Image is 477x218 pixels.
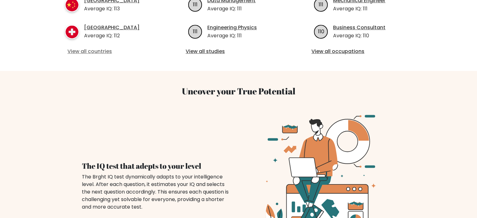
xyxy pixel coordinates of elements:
img: country [65,25,79,39]
a: [GEOGRAPHIC_DATA] [84,24,140,31]
div: The Brght IQ test dynamically adapts to your intelligence level. After each question, it estimate... [82,173,231,211]
p: Average IQ: 110 [333,32,385,40]
text: 111 [193,1,198,8]
a: Engineering Physics [207,24,257,31]
h3: Uncover your True Potential [35,86,442,97]
a: Business Consultant [333,24,385,31]
h4: The IQ test that adepts to your level [82,162,231,171]
a: View all studies [186,48,291,55]
p: Average IQ: 111 [333,5,385,13]
p: Average IQ: 111 [207,5,256,13]
text: 111 [193,28,198,35]
p: Average IQ: 113 [84,5,140,13]
text: 110 [318,28,324,35]
p: Average IQ: 111 [207,32,257,40]
text: 111 [319,1,323,8]
p: Average IQ: 112 [84,32,140,40]
a: View all countries [67,48,158,55]
a: View all occupations [311,48,417,55]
